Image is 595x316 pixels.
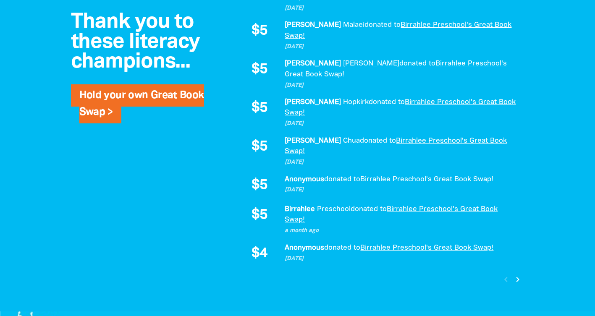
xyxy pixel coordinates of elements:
[343,22,364,28] em: Malaei
[351,206,387,212] span: donated to
[343,99,369,105] em: Hopkirk
[285,60,341,67] em: [PERSON_NAME]
[285,4,516,13] p: [DATE]
[324,245,360,251] span: donated to
[513,274,523,285] i: chevron_right
[360,138,396,144] span: donated to
[79,91,204,117] a: Hold your own Great Book Swap >
[285,206,498,223] a: Birrahlee Preschool's Great Book Swap!
[285,60,507,78] a: Birrahlee Preschool's Great Book Swap!
[285,158,516,167] p: [DATE]
[360,245,493,251] a: Birrahlee Preschool's Great Book Swap!
[252,24,267,38] span: $5
[252,208,267,222] span: $5
[317,206,351,212] em: Preschool
[285,186,516,194] p: [DATE]
[399,60,435,67] span: donated to
[285,120,516,128] p: [DATE]
[285,245,324,251] em: Anonymous
[360,176,493,183] a: Birrahlee Preschool's Great Book Swap!
[285,22,511,39] a: Birrahlee Preschool's Great Book Swap!
[285,22,341,28] em: [PERSON_NAME]
[369,99,405,105] span: donated to
[285,138,341,144] em: [PERSON_NAME]
[285,206,315,212] em: Birrahlee
[285,255,516,263] p: [DATE]
[511,274,523,285] button: Next page
[285,227,516,235] p: a month ago
[252,178,267,193] span: $5
[285,43,516,51] p: [DATE]
[252,247,267,261] span: $4
[285,81,516,90] p: [DATE]
[71,13,200,72] span: Thank you to these literacy champions...
[324,176,360,183] span: donated to
[252,140,267,154] span: $5
[285,99,341,105] em: [PERSON_NAME]
[364,22,401,28] span: donated to
[285,176,324,183] em: Anonymous
[343,138,360,144] em: Chua
[252,63,267,77] span: $5
[252,101,267,115] span: $5
[343,60,399,67] em: [PERSON_NAME]
[285,138,507,155] a: Birrahlee Preschool's Great Book Swap!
